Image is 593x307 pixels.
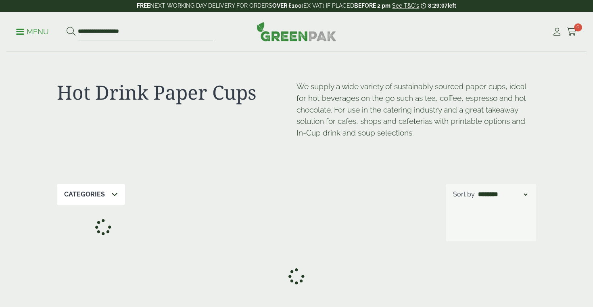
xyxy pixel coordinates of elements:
[16,27,49,35] a: Menu
[476,190,529,199] select: Shop order
[428,2,447,9] span: 8:29:07
[354,2,390,9] strong: BEFORE 2 pm
[272,2,302,9] strong: OVER £100
[392,2,419,9] a: See T&C's
[567,26,577,38] a: 0
[448,2,456,9] span: left
[257,22,336,41] img: GreenPak Supplies
[552,28,562,36] i: My Account
[453,190,475,199] p: Sort by
[574,23,582,31] span: 0
[296,81,536,139] p: We supply a wide variety of sustainably sourced paper cups, ideal for hot beverages on the go suc...
[137,2,150,9] strong: FREE
[57,81,296,104] h1: Hot Drink Paper Cups
[567,28,577,36] i: Cart
[64,190,105,199] p: Categories
[16,27,49,37] p: Menu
